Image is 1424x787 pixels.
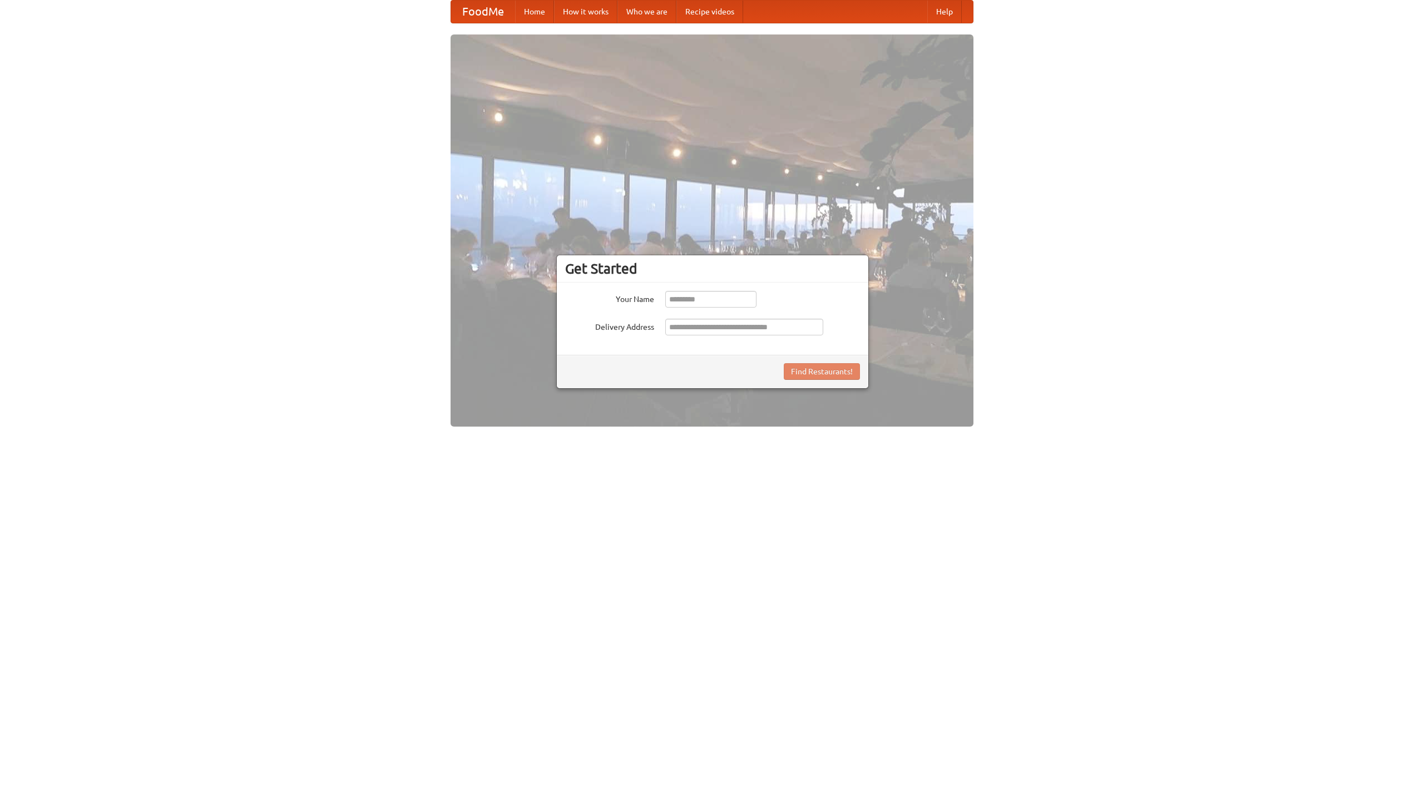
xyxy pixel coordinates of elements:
a: FoodMe [451,1,515,23]
label: Delivery Address [565,319,654,333]
a: Help [927,1,962,23]
button: Find Restaurants! [784,363,860,380]
a: Home [515,1,554,23]
a: Who we are [617,1,676,23]
label: Your Name [565,291,654,305]
h3: Get Started [565,260,860,277]
a: How it works [554,1,617,23]
a: Recipe videos [676,1,743,23]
